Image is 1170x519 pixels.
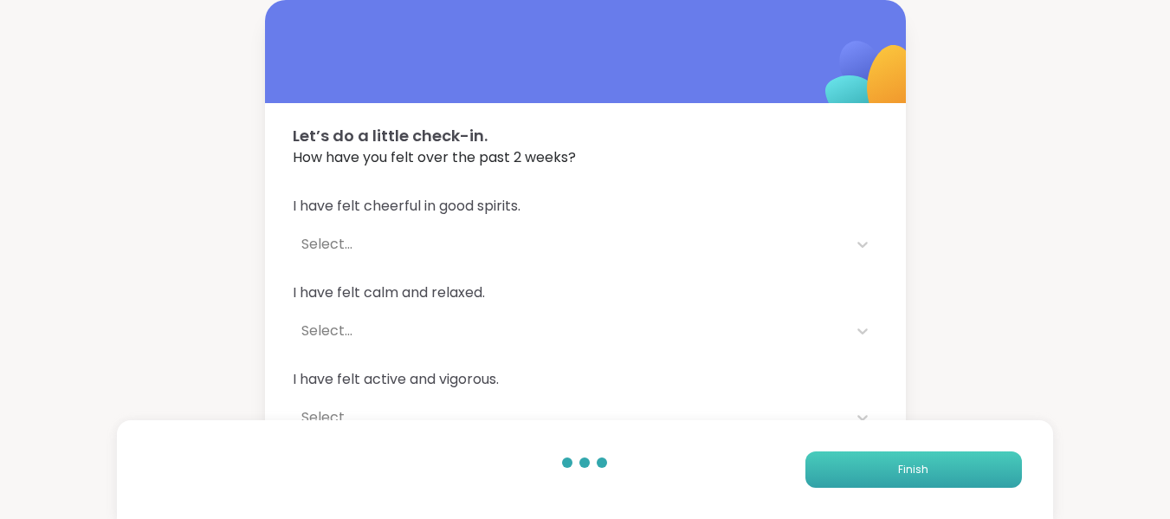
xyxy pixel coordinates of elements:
[293,369,878,390] span: I have felt active and vigorous.
[301,234,838,255] div: Select...
[898,462,928,477] span: Finish
[293,124,878,147] span: Let’s do a little check-in.
[301,407,838,428] div: Select...
[301,321,838,341] div: Select...
[293,147,878,168] span: How have you felt over the past 2 weeks?
[293,282,878,303] span: I have felt calm and relaxed.
[805,451,1022,488] button: Finish
[293,196,878,217] span: I have felt cheerful in good spirits.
